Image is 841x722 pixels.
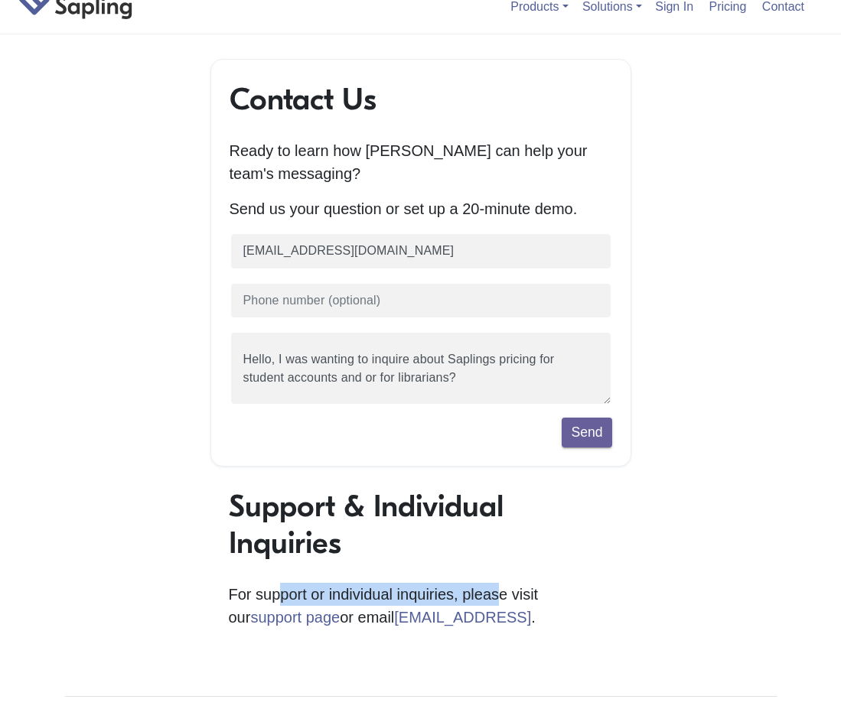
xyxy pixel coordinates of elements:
p: Ready to learn how [PERSON_NAME] can help your team's messaging? [230,139,612,185]
input: Business email (required) [230,233,612,270]
h1: Support & Individual Inquiries [229,488,613,561]
a: support page [250,609,340,626]
h1: Contact Us [230,81,612,118]
button: Send [562,418,611,447]
textarea: I'd like to see a demo! [230,331,612,405]
a: [EMAIL_ADDRESS] [394,609,531,626]
input: Phone number (optional) [230,282,612,320]
p: For support or individual inquiries, please visit our or email . [229,583,613,629]
p: Send us your question or set up a 20-minute demo. [230,197,612,220]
